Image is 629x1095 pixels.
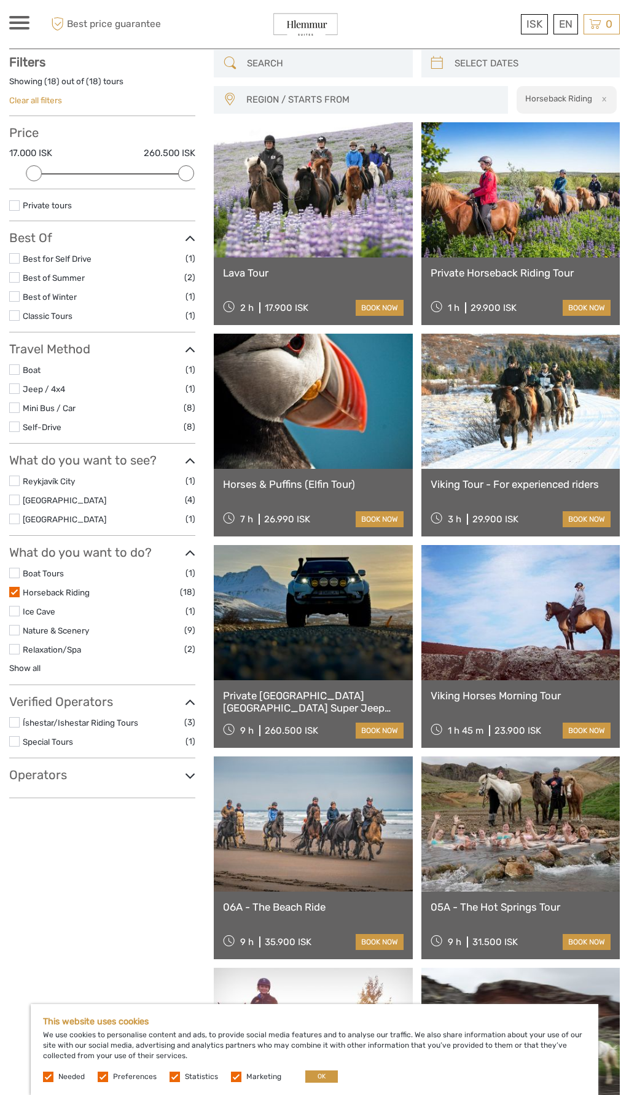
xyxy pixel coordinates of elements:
div: We use cookies to personalise content and ads, to provide social media features and to analyse ou... [31,1004,598,1095]
a: Viking Horses Morning Tour [431,689,611,702]
a: book now [356,511,404,527]
input: SELECT DATES [450,53,614,74]
a: Boat Tours [23,568,64,578]
p: We're away right now. Please check back later! [17,22,139,31]
label: 18 [89,76,98,87]
a: Boat [23,365,41,375]
a: book now [563,723,611,739]
span: (1) [186,512,195,526]
span: Best price guarantee [48,14,162,34]
a: book now [563,934,611,950]
div: 31.500 ISK [472,936,518,948]
a: Private [GEOGRAPHIC_DATA] [GEOGRAPHIC_DATA] Super Jeep Tour [223,689,403,715]
a: Mini Bus / Car [23,403,76,413]
a: 05A - The Hot Springs Tour [431,901,611,913]
a: Relaxation/Spa [23,645,81,654]
span: 1 h 45 m [448,725,483,736]
a: [GEOGRAPHIC_DATA] [23,514,106,524]
label: Statistics [185,1072,218,1082]
div: Showing ( ) out of ( ) tours [9,76,195,95]
label: 260.500 ISK [144,147,195,160]
span: (2) [184,270,195,285]
h2: Horseback Riding [525,93,592,103]
span: (1) [186,308,195,323]
a: book now [563,300,611,316]
div: 260.500 ISK [265,725,318,736]
span: (1) [186,382,195,396]
a: Classic Tours [23,311,72,321]
span: (8) [184,401,195,415]
img: General Info: [270,9,342,39]
label: 17.000 ISK [9,147,52,160]
strong: Filters [9,55,45,69]
h3: What do you want to do? [9,545,195,560]
div: 17.900 ISK [265,302,308,313]
div: 29.900 ISK [472,514,518,525]
a: Best of Summer [23,273,85,283]
span: (1) [186,734,195,748]
span: (1) [186,251,195,265]
label: Preferences [113,1072,157,1082]
label: Marketing [246,1072,281,1082]
span: ISK [526,18,542,30]
h3: Best Of [9,230,195,245]
a: book now [356,723,404,739]
a: Best for Self Drive [23,254,92,264]
span: 9 h [448,936,461,948]
label: 18 [47,76,57,87]
span: 9 h [240,936,254,948]
a: Private tours [23,200,72,210]
h3: Verified Operators [9,694,195,709]
span: (1) [186,289,195,304]
a: book now [356,300,404,316]
div: 26.990 ISK [264,514,310,525]
a: Reykjavík City [23,476,75,486]
span: 9 h [240,725,254,736]
span: (2) [184,642,195,656]
a: Best of Winter [23,292,77,302]
span: (3) [184,715,195,729]
span: (8) [184,420,195,434]
h3: What do you want to see? [9,453,195,468]
a: 06A - The Beach Ride [223,901,403,913]
button: OK [305,1070,338,1083]
span: 1 h [448,302,459,313]
a: Íshestar/Ishestar Riding Tours [23,718,138,728]
a: [GEOGRAPHIC_DATA] [23,495,106,505]
a: Nature & Scenery [23,626,89,635]
span: (1) [186,363,195,377]
h5: This website uses cookies [43,1016,586,1027]
span: (1) [186,604,195,618]
a: Show all [9,663,41,673]
a: Special Tours [23,737,73,747]
h3: Price [9,125,195,140]
label: Needed [58,1072,85,1082]
input: SEARCH [242,53,406,74]
div: 23.900 ISK [494,725,541,736]
a: Horses & Puffins (Elfin Tour) [223,478,403,490]
a: Private Horseback Riding Tour [431,267,611,279]
span: 7 h [240,514,253,525]
a: book now [356,934,404,950]
a: Clear all filters [9,95,62,105]
a: Horseback Riding [23,587,90,597]
a: Self-Drive [23,422,61,432]
a: Lava Tour [223,267,403,279]
span: (18) [180,585,195,599]
a: Ice Cave [23,606,55,616]
h3: Operators [9,767,195,782]
button: REGION / STARTS FROM [241,90,502,110]
div: 29.900 ISK [471,302,517,313]
div: 35.900 ISK [265,936,311,948]
span: 3 h [448,514,461,525]
a: Jeep / 4x4 [23,384,65,394]
button: Open LiveChat chat widget [141,19,156,34]
a: Viking Tour - For experienced riders [431,478,611,490]
h3: Travel Method [9,342,195,356]
span: (1) [186,566,195,580]
div: EN [553,14,578,34]
span: (1) [186,474,195,488]
span: (4) [185,493,195,507]
button: x [594,92,611,105]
